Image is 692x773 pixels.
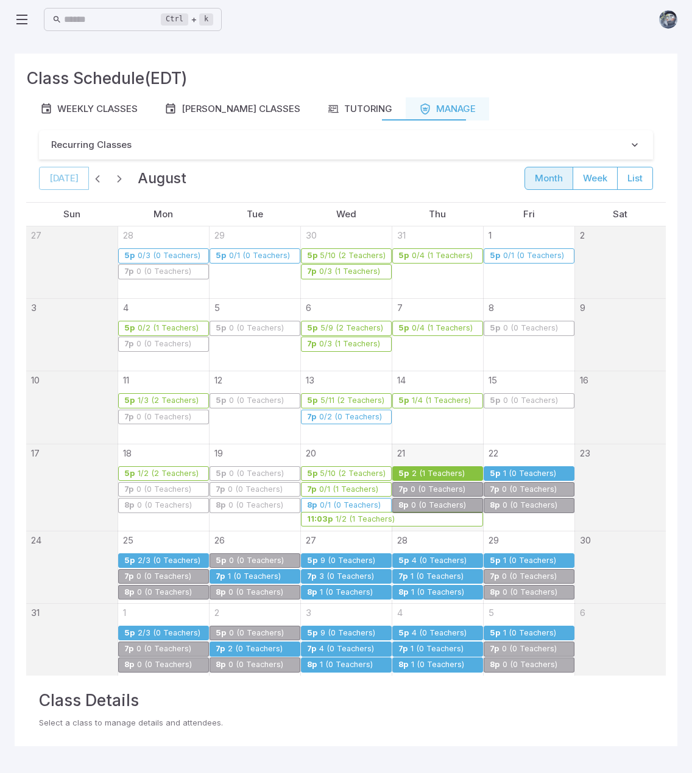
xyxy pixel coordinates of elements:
div: 0 (0 Teachers) [136,267,192,276]
td: August 2, 2025 [574,226,666,299]
div: + [161,12,213,27]
div: 5p [489,629,501,638]
div: 0 (0 Teachers) [502,660,558,670]
a: August 15, 2025 [484,371,497,387]
h3: Class Schedule (EDT) [27,66,188,90]
div: 8p [215,501,226,510]
div: 5p [306,556,318,565]
td: August 8, 2025 [483,299,574,371]
a: July 27, 2025 [26,226,41,242]
div: 1 (0 Teachers) [411,588,465,597]
div: 5p [398,556,409,565]
div: 5p [398,324,409,333]
div: 0 (0 Teachers) [501,485,557,494]
a: Tuesday [242,203,268,226]
div: 5/11 (2 Teachers) [320,396,385,405]
div: 7p [398,572,408,581]
div: 5p [489,469,501,478]
div: 0 (0 Teachers) [501,645,557,654]
div: 8p [398,501,409,510]
div: 0 (0 Teachers) [136,645,192,654]
td: September 2, 2025 [209,603,300,676]
div: 0 (0 Teachers) [136,660,192,670]
a: August 27, 2025 [301,531,316,547]
div: 1 (0 Teachers) [411,660,465,670]
div: 3 (0 Teachers) [319,572,375,581]
a: August 24, 2025 [26,531,41,547]
div: 8p [215,588,226,597]
div: 5p [124,251,135,261]
div: 5p [124,396,135,405]
div: 2 (1 Teachers) [411,469,465,478]
a: August 2, 2025 [575,226,585,242]
td: August 28, 2025 [392,531,483,603]
a: Monday [149,203,178,226]
a: September 3, 2025 [301,604,311,620]
a: August 17, 2025 [26,444,40,460]
div: 5p [489,556,501,565]
a: August 28, 2025 [392,531,408,547]
div: 1 (0 Teachers) [319,660,373,670]
div: Weekly Classes [40,102,138,116]
div: 5p [306,629,318,638]
a: August 11, 2025 [118,371,129,387]
div: Manage [419,102,476,116]
div: 5p [306,251,318,261]
div: 4 (0 Teachers) [411,556,467,565]
td: August 3, 2025 [26,299,118,371]
a: August 9, 2025 [575,299,585,315]
div: 5p [306,324,318,333]
div: 8p [124,588,135,597]
td: August 23, 2025 [574,444,666,531]
a: August 7, 2025 [392,299,403,315]
div: 11:03p [306,515,333,524]
button: Previous month [89,170,106,187]
kbd: Ctrl [161,13,188,26]
td: August 26, 2025 [209,531,300,603]
div: 0 (0 Teachers) [228,501,284,510]
a: August 16, 2025 [575,371,588,387]
td: September 5, 2025 [483,603,574,676]
a: Saturday [608,203,632,226]
td: August 15, 2025 [483,371,574,444]
div: 7p [124,485,134,494]
div: 2/3 (0 Teachers) [137,629,201,638]
div: 7p [124,413,134,422]
div: 2 (0 Teachers) [227,645,283,654]
div: 8p [489,660,500,670]
div: 7p [215,572,225,581]
div: 5p [124,629,135,638]
td: August 30, 2025 [574,531,666,603]
a: September 5, 2025 [484,604,494,620]
div: 5p [489,396,501,405]
a: August 10, 2025 [26,371,40,387]
div: 7p [306,267,317,276]
td: August 25, 2025 [118,531,209,603]
div: 1 (0 Teachers) [503,556,557,565]
div: 7p [215,485,225,494]
div: 0/4 (1 Teachers) [411,324,473,333]
div: 0 (0 Teachers) [228,556,284,565]
h2: August [138,167,186,189]
div: 1 (0 Teachers) [503,469,557,478]
td: August 11, 2025 [118,371,209,444]
a: August 26, 2025 [210,531,225,547]
a: July 31, 2025 [392,226,406,242]
div: 5p [398,469,409,478]
a: September 6, 2025 [575,604,585,620]
div: 8p [489,588,500,597]
div: 5p [215,324,227,333]
td: August 4, 2025 [118,299,209,371]
a: Sunday [58,203,85,226]
div: 1/2 (2 Teachers) [137,469,199,478]
a: August 6, 2025 [301,299,311,315]
div: 0 (0 Teachers) [502,588,558,597]
div: 5/9 (2 Teachers) [320,324,384,333]
a: August 14, 2025 [392,371,406,387]
div: 0 (0 Teachers) [411,501,467,510]
a: August 4, 2025 [118,299,129,315]
div: 5p [215,251,227,261]
a: Thursday [424,203,451,226]
button: list [617,167,653,190]
div: 0 (0 Teachers) [136,485,192,494]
